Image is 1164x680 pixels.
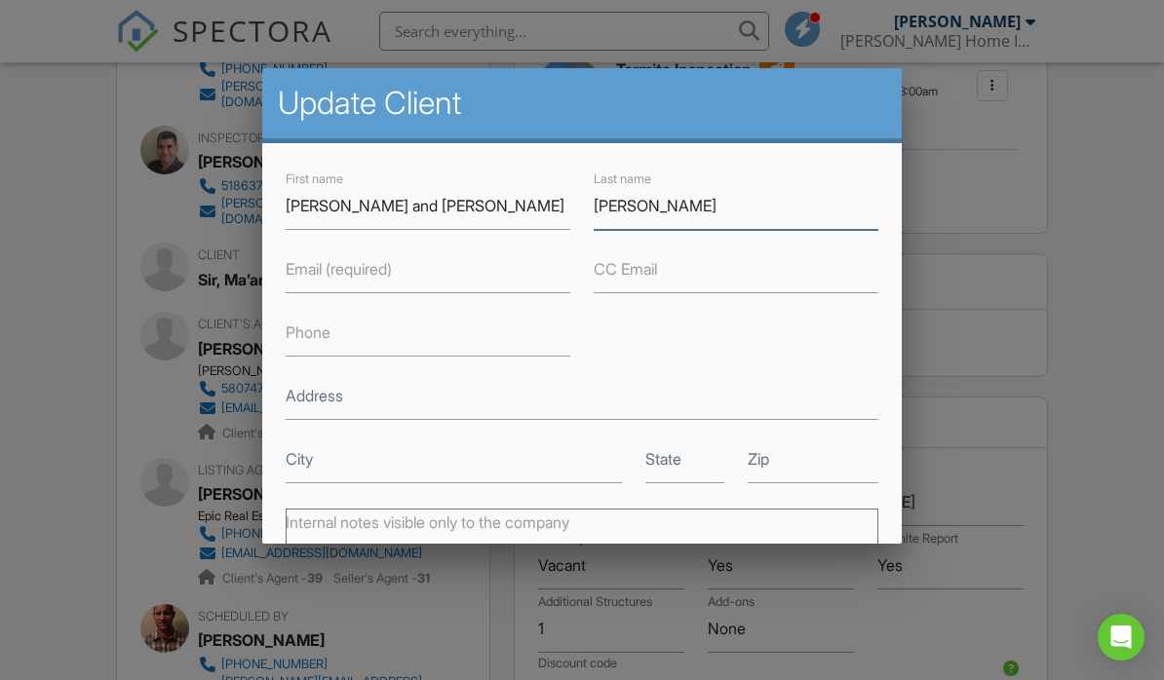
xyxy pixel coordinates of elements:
[748,448,769,470] label: Zip
[645,448,681,470] label: State
[286,448,313,470] label: City
[286,258,392,280] label: Email (required)
[594,170,651,188] label: Last name
[286,321,330,343] label: Phone
[278,84,887,123] h2: Update Client
[594,258,657,280] label: CC Email
[286,385,343,406] label: Address
[286,511,569,533] label: Internal notes visible only to the company
[1098,614,1145,661] div: Open Intercom Messenger
[286,170,343,188] label: First name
